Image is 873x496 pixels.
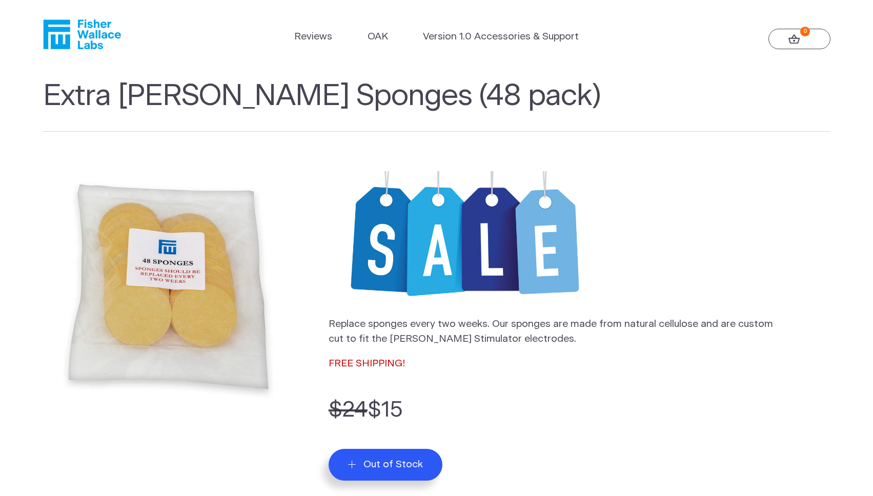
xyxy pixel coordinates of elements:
[800,27,810,36] strong: 0
[329,317,782,347] p: Replace sponges every two weeks. Our sponges are made from natural cellulose and are custom cut t...
[329,394,830,427] p: $15
[43,79,830,132] h1: Extra [PERSON_NAME] Sponges (48 pack)
[43,161,294,412] img: Extra Fisher Wallace Sponges (48 pack)
[363,459,423,470] span: Out of Stock
[329,399,368,421] s: $24
[329,359,405,368] span: FREE SHIPPING!
[423,30,579,45] a: Version 1.0 Accessories & Support
[43,19,121,49] a: Fisher Wallace
[329,449,442,480] button: Out of Stock
[294,30,332,45] a: Reviews
[368,30,388,45] a: OAK
[768,29,830,49] a: 0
